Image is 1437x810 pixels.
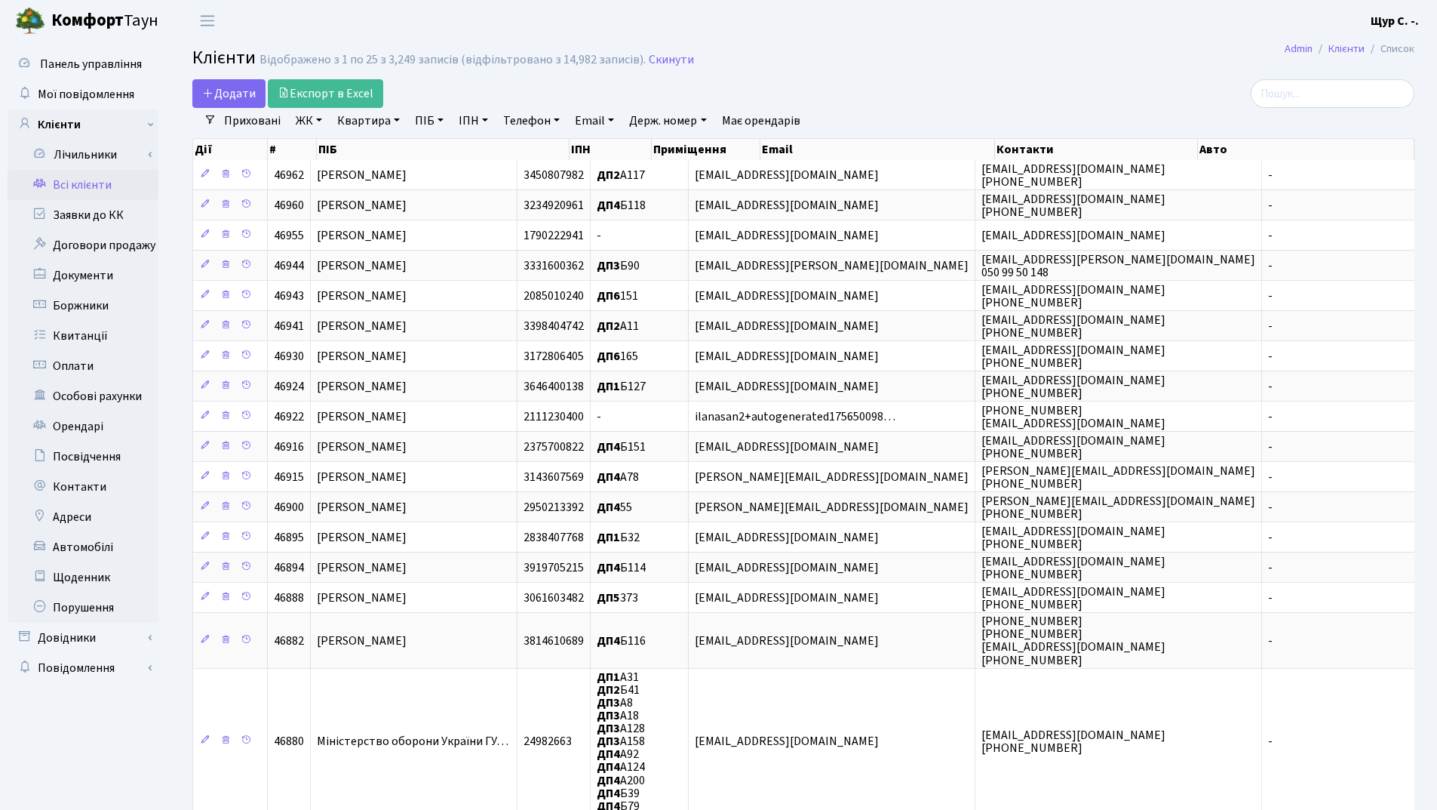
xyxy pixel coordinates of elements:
b: ДП4 [597,633,620,649]
a: Лічильники [17,140,158,170]
span: [EMAIL_ADDRESS][DOMAIN_NAME] [PHONE_NUMBER] [981,433,1165,462]
span: 24982663 [524,733,572,750]
a: Квитанції [8,321,158,351]
span: 2111230400 [524,408,584,425]
span: - [1268,227,1273,244]
span: - [1268,408,1273,425]
b: ДП2 [597,682,620,698]
span: Додати [202,85,256,102]
span: Панель управління [40,56,142,72]
span: [EMAIL_ADDRESS][DOMAIN_NAME] [PHONE_NUMBER] [981,523,1165,553]
span: [PERSON_NAME] [317,318,407,334]
span: - [1268,439,1273,455]
span: [EMAIL_ADDRESS][DOMAIN_NAME] [695,559,879,576]
span: [PERSON_NAME] [317,559,407,576]
span: 46882 [274,633,304,649]
span: - [1268,288,1273,304]
a: Має орендарів [716,108,806,134]
div: Відображено з 1 по 25 з 3,249 записів (відфільтровано з 14,982 записів). [259,53,646,67]
b: ДП4 [597,759,620,776]
a: Клієнти [8,109,158,140]
span: - [1268,348,1273,365]
span: - [1268,197,1273,214]
span: 2950213392 [524,499,584,516]
span: Б118 [597,197,646,214]
a: Боржники [8,291,158,321]
span: 55 [597,499,632,516]
span: 373 [597,590,638,606]
span: [EMAIL_ADDRESS][DOMAIN_NAME] [695,167,879,183]
a: Заявки до КК [8,200,158,230]
th: Авто [1198,139,1414,160]
span: 46915 [274,469,304,485]
a: Контакти [8,472,158,502]
span: [PERSON_NAME] [317,529,407,546]
a: Мої повідомлення [8,79,158,109]
a: Порушення [8,593,158,623]
span: 46880 [274,733,304,750]
a: Оплати [8,351,158,381]
span: 46941 [274,318,304,334]
span: [PERSON_NAME][EMAIL_ADDRESS][DOMAIN_NAME] [695,469,969,485]
span: 3172806405 [524,348,584,365]
span: 46895 [274,529,304,546]
span: [EMAIL_ADDRESS][DOMAIN_NAME] [695,439,879,455]
span: 2375700822 [524,439,584,455]
span: [PERSON_NAME] [317,439,407,455]
th: ІПН [570,139,652,160]
th: Дії [193,139,268,160]
span: 3450807982 [524,167,584,183]
span: 2085010240 [524,288,584,304]
span: [EMAIL_ADDRESS][DOMAIN_NAME] [PHONE_NUMBER] [981,553,1165,583]
span: - [1268,590,1273,606]
span: 3143607569 [524,469,584,485]
span: [EMAIL_ADDRESS][DOMAIN_NAME] [PHONE_NUMBER] [981,727,1165,756]
span: [PERSON_NAME] [317,633,407,649]
span: [EMAIL_ADDRESS][DOMAIN_NAME] [695,348,879,365]
a: Телефон [497,108,566,134]
span: - [597,227,601,244]
span: [PERSON_NAME] [317,499,407,516]
span: 46894 [274,559,304,576]
a: Експорт в Excel [268,79,383,108]
span: ilanasan2+autogenerated175650098… [695,408,895,425]
span: [PHONE_NUMBER] [PHONE_NUMBER] [EMAIL_ADDRESS][DOMAIN_NAME] [PHONE_NUMBER] [981,613,1165,668]
b: ДП3 [597,707,620,724]
span: 2838407768 [524,529,584,546]
span: Б151 [597,439,646,455]
a: Документи [8,260,158,291]
a: Повідомлення [8,653,158,683]
b: ДП6 [597,348,620,365]
span: А117 [597,167,645,183]
span: [EMAIL_ADDRESS][DOMAIN_NAME] [PHONE_NUMBER] [981,312,1165,341]
span: - [1268,469,1273,485]
span: [PERSON_NAME] [317,408,407,425]
span: - [1268,318,1273,334]
a: Автомобілі [8,532,158,562]
span: [EMAIL_ADDRESS][DOMAIN_NAME] [PHONE_NUMBER] [981,191,1165,220]
th: # [268,139,316,160]
span: Б127 [597,378,646,395]
nav: breadcrumb [1262,33,1437,65]
span: Б116 [597,633,646,649]
span: - [1268,633,1273,649]
b: ДП4 [597,746,620,762]
span: - [1268,257,1273,274]
span: [PERSON_NAME] [317,348,407,365]
span: Міністерство оборони України ГУ… [317,733,508,750]
a: Email [569,108,620,134]
b: ДП4 [597,469,620,485]
span: 1790222941 [524,227,584,244]
b: ДП4 [597,772,620,789]
span: - [1268,499,1273,516]
span: [PERSON_NAME] [317,378,407,395]
span: 46930 [274,348,304,365]
span: - [1268,167,1273,183]
span: 3646400138 [524,378,584,395]
a: Скинути [649,53,694,67]
span: [EMAIL_ADDRESS][DOMAIN_NAME] [695,197,879,214]
a: Адреси [8,502,158,532]
span: 46944 [274,257,304,274]
span: - [1268,559,1273,576]
span: 46922 [274,408,304,425]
